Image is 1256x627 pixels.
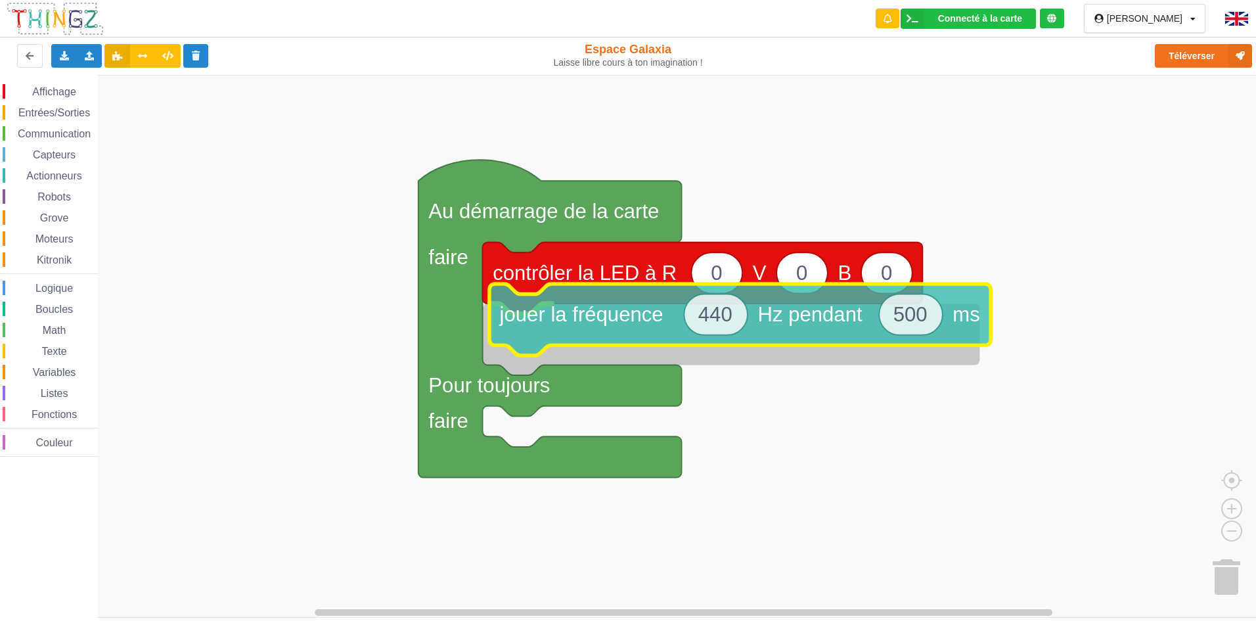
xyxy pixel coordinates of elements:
span: Grove [38,212,71,223]
div: Laisse libre cours à ton imagination ! [518,57,738,68]
text: faire [428,409,468,432]
text: 0 [711,262,722,285]
span: Actionneurs [24,170,84,181]
span: Kitronik [35,254,74,266]
text: 440 [698,303,732,326]
text: jouer la fréquence [499,303,663,326]
text: B [838,262,851,285]
span: Capteurs [31,149,78,160]
span: Variables [31,367,78,378]
text: 500 [893,303,928,326]
span: Texte [39,346,68,357]
div: [PERSON_NAME] [1107,14,1182,23]
text: faire [428,246,468,269]
div: Espace Galaxia [518,42,738,68]
span: Listes [39,388,70,399]
text: contrôler la LED à R [493,262,677,285]
span: Affichage [30,86,78,97]
button: Téléverser [1155,44,1252,68]
img: thingz_logo.png [6,1,104,36]
div: Ta base fonctionne bien ! [901,9,1036,29]
div: Tu es connecté au serveur de création de Thingz [1040,9,1064,28]
img: gb.png [1225,12,1248,26]
span: Fonctions [30,409,79,420]
div: Connecté à la carte [938,14,1022,23]
text: Hz pendant [757,303,862,326]
text: ms [953,303,979,326]
span: Moteurs [34,233,76,244]
span: Communication [16,128,93,139]
span: Boucles [34,304,75,315]
text: 0 [881,262,892,285]
span: Couleur [34,437,75,448]
span: Math [41,325,68,336]
span: Entrées/Sorties [16,107,92,118]
span: Logique [34,283,75,294]
text: Au démarrage de la carte [428,200,659,223]
text: 0 [796,262,807,285]
text: Pour toujours [428,374,550,397]
text: V [753,262,767,285]
span: Robots [35,191,73,202]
